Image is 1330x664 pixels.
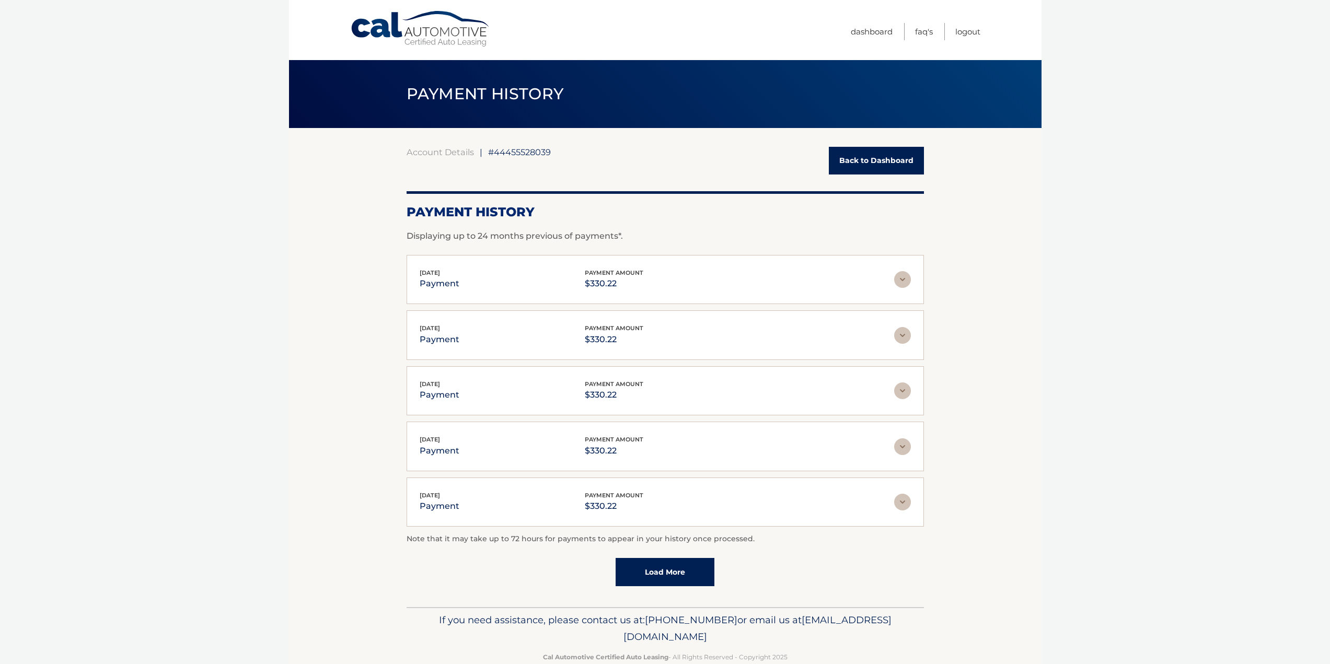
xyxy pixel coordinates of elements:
h2: Payment History [407,204,924,220]
strong: Cal Automotive Certified Auto Leasing [543,653,668,661]
a: Load More [616,558,714,586]
img: accordion-rest.svg [894,382,911,399]
span: [DATE] [420,269,440,276]
span: [PHONE_NUMBER] [645,614,737,626]
p: $330.22 [585,499,643,514]
p: payment [420,388,459,402]
img: accordion-rest.svg [894,494,911,510]
p: Note that it may take up to 72 hours for payments to appear in your history once processed. [407,533,924,545]
p: $330.22 [585,276,643,291]
p: Displaying up to 24 months previous of payments*. [407,230,924,242]
span: [DATE] [420,380,440,388]
span: payment amount [585,436,643,443]
span: [DATE] [420,324,440,332]
a: FAQ's [915,23,933,40]
span: payment amount [585,269,643,276]
span: PAYMENT HISTORY [407,84,564,103]
span: payment amount [585,380,643,388]
a: Back to Dashboard [829,147,924,174]
img: accordion-rest.svg [894,271,911,288]
span: [EMAIL_ADDRESS][DOMAIN_NAME] [623,614,892,643]
span: payment amount [585,492,643,499]
p: $330.22 [585,444,643,458]
img: accordion-rest.svg [894,438,911,455]
p: - All Rights Reserved - Copyright 2025 [413,651,917,662]
a: Account Details [407,147,474,157]
p: $330.22 [585,332,643,347]
span: payment amount [585,324,643,332]
p: payment [420,332,459,347]
p: payment [420,444,459,458]
span: [DATE] [420,492,440,499]
p: If you need assistance, please contact us at: or email us at [413,612,917,645]
a: Dashboard [851,23,893,40]
span: [DATE] [420,436,440,443]
p: payment [420,499,459,514]
a: Cal Automotive [350,10,491,48]
a: Logout [955,23,980,40]
span: | [480,147,482,157]
p: payment [420,276,459,291]
span: #44455528039 [488,147,551,157]
img: accordion-rest.svg [894,327,911,344]
p: $330.22 [585,388,643,402]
